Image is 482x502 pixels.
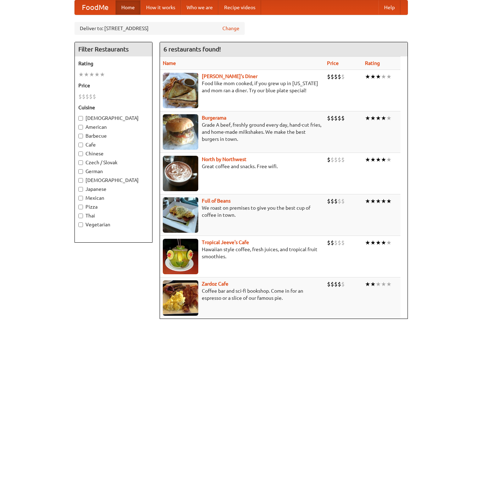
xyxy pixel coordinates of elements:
[78,134,83,138] input: Barbecue
[163,73,198,108] img: sallys.jpg
[163,156,198,191] img: north.jpg
[376,239,381,247] li: ★
[334,73,338,81] li: $
[94,71,100,78] li: ★
[75,42,152,56] h4: Filter Restaurants
[378,0,400,15] a: Help
[163,60,176,66] a: Name
[370,114,376,122] li: ★
[202,156,246,162] b: North by Northwest
[163,163,321,170] p: Great coffee and snacks. Free wifi.
[341,156,345,164] li: $
[338,197,341,205] li: $
[334,280,338,288] li: $
[334,114,338,122] li: $
[327,156,331,164] li: $
[334,156,338,164] li: $
[163,287,321,302] p: Coffee bar and sci-fi bookshop. Come in for an espresso or a slice of our famous pie.
[78,150,149,157] label: Chinese
[78,186,149,193] label: Japanese
[386,197,392,205] li: ★
[381,156,386,164] li: ★
[386,280,392,288] li: ★
[386,239,392,247] li: ★
[78,178,83,183] input: [DEMOGRAPHIC_DATA]
[376,280,381,288] li: ★
[218,0,261,15] a: Recipe videos
[386,156,392,164] li: ★
[338,239,341,247] li: $
[376,73,381,81] li: ★
[202,73,257,79] a: [PERSON_NAME]'s Diner
[365,239,370,247] li: ★
[365,197,370,205] li: ★
[386,114,392,122] li: ★
[116,0,140,15] a: Home
[78,93,82,100] li: $
[163,239,198,274] img: jeeves.jpg
[202,281,228,287] a: Zardoz Cafe
[370,280,376,288] li: ★
[78,196,83,200] input: Mexican
[78,143,83,147] input: Cafe
[370,197,376,205] li: ★
[381,197,386,205] li: ★
[327,197,331,205] li: $
[78,125,83,129] input: American
[341,114,345,122] li: $
[78,116,83,121] input: [DEMOGRAPHIC_DATA]
[163,246,321,260] p: Hawaiian style coffee, fresh juices, and tropical fruit smoothies.
[327,60,339,66] a: Price
[93,93,96,100] li: $
[338,156,341,164] li: $
[140,0,181,15] a: How it works
[202,239,249,245] b: Tropical Jeeve's Cafe
[341,197,345,205] li: $
[163,80,321,94] p: Food like mom cooked, if you grew up in [US_STATE] and mom ran a diner. Try our blue plate special!
[341,73,345,81] li: $
[365,156,370,164] li: ★
[381,280,386,288] li: ★
[181,0,218,15] a: Who we are
[89,71,94,78] li: ★
[338,73,341,81] li: $
[376,156,381,164] li: ★
[78,141,149,148] label: Cafe
[331,239,334,247] li: $
[370,73,376,81] li: ★
[164,46,221,53] ng-pluralize: 6 restaurants found!
[78,205,83,209] input: Pizza
[78,123,149,131] label: American
[78,177,149,184] label: [DEMOGRAPHIC_DATA]
[331,114,334,122] li: $
[381,239,386,247] li: ★
[202,198,231,204] a: Full of Beans
[386,73,392,81] li: ★
[74,22,245,35] div: Deliver to: [STREET_ADDRESS]
[78,187,83,192] input: Japanese
[338,280,341,288] li: $
[202,115,226,121] a: Burgerama
[78,214,83,218] input: Thai
[85,93,89,100] li: $
[78,82,149,89] h5: Price
[341,239,345,247] li: $
[163,114,198,150] img: burgerama.jpg
[78,71,84,78] li: ★
[327,73,331,81] li: $
[376,197,381,205] li: ★
[334,197,338,205] li: $
[163,280,198,316] img: zardoz.jpg
[78,169,83,174] input: German
[365,73,370,81] li: ★
[89,93,93,100] li: $
[222,25,239,32] a: Change
[78,203,149,210] label: Pizza
[163,204,321,219] p: We roast on premises to give you the best cup of coffee in town.
[331,280,334,288] li: $
[163,197,198,233] img: beans.jpg
[327,239,331,247] li: $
